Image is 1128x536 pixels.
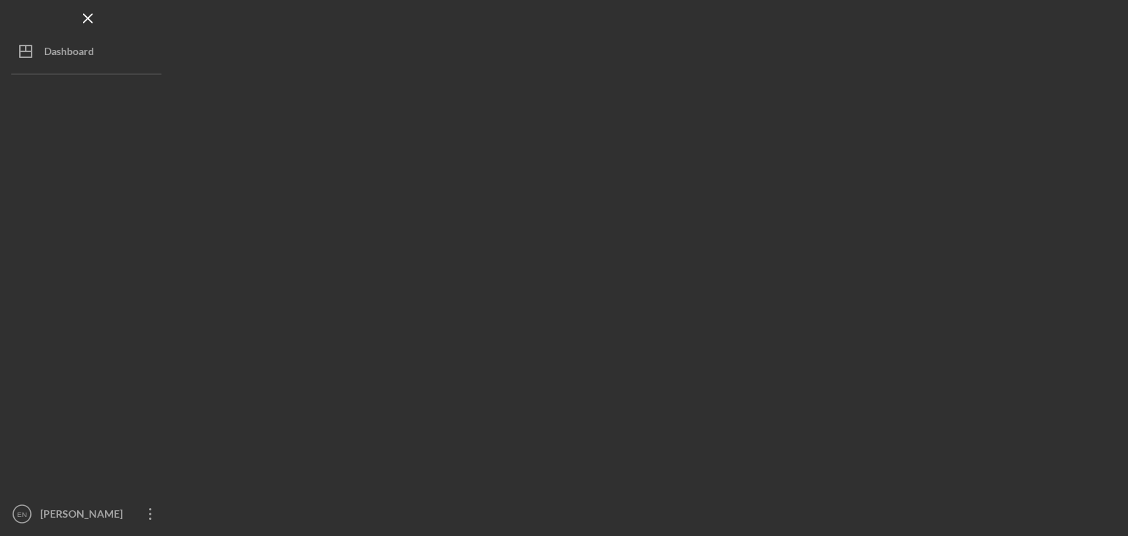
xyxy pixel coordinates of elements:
[7,499,169,529] button: EN[PERSON_NAME]
[17,510,26,518] text: EN
[7,37,169,66] button: Dashboard
[37,499,132,532] div: [PERSON_NAME]
[44,37,94,70] div: Dashboard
